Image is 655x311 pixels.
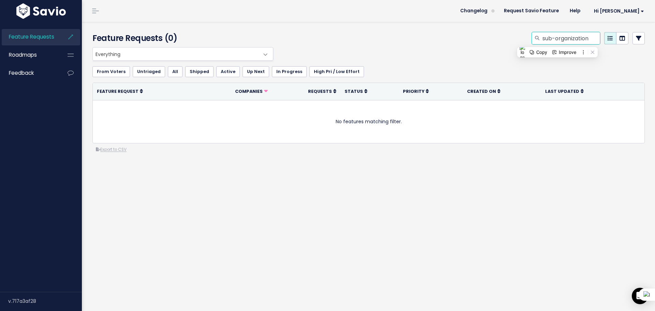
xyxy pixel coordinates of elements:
[403,88,429,95] a: Priority
[545,88,579,94] span: Last Updated
[133,66,165,77] a: Untriaged
[309,66,364,77] a: High Pri / Low Effort
[93,47,259,60] span: Everything
[97,88,143,95] a: Feature Request
[498,6,564,16] a: Request Savio Feature
[564,6,586,16] a: Help
[97,88,139,94] span: Feature Request
[308,88,332,94] span: Requests
[2,65,57,81] a: Feedback
[92,66,130,77] a: From Voters
[93,100,644,143] td: No features matching filter.
[235,88,268,95] a: Companies
[594,9,644,14] span: Hi [PERSON_NAME]
[9,51,37,58] span: Roadmaps
[542,32,600,44] input: Search features...
[8,292,82,310] div: v.717a3af28
[467,88,500,95] a: Created On
[96,147,127,152] a: Export to CSV
[92,47,273,61] span: Everything
[92,66,645,77] ul: Filter feature requests
[586,6,650,16] a: Hi [PERSON_NAME]
[2,29,57,45] a: Feature Requests
[460,9,487,13] span: Changelog
[15,3,68,19] img: logo-white.9d6f32f41409.svg
[9,33,54,40] span: Feature Requests
[467,88,496,94] span: Created On
[2,47,57,63] a: Roadmaps
[9,69,34,76] span: Feedback
[185,66,214,77] a: Shipped
[345,88,367,95] a: Status
[272,66,307,77] a: In Progress
[243,66,269,77] a: Up Next
[92,32,270,44] h4: Feature Requests (0)
[168,66,183,77] a: All
[545,88,584,95] a: Last Updated
[345,88,363,94] span: Status
[308,88,336,95] a: Requests
[632,288,648,304] div: Open Intercom Messenger
[216,66,240,77] a: Active
[235,88,263,94] span: Companies
[403,88,424,94] span: Priority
